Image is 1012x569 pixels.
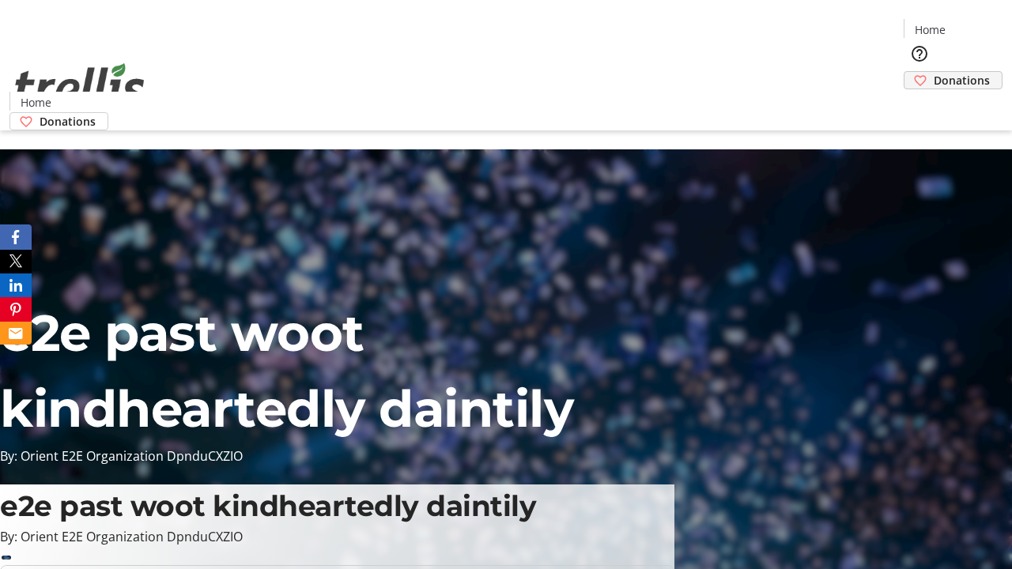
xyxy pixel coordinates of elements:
a: Donations [904,71,1003,89]
span: Home [21,94,51,111]
span: Home [915,21,946,38]
span: Donations [934,72,990,89]
button: Cart [904,89,935,121]
img: Orient E2E Organization DpnduCXZIO's Logo [9,46,150,125]
a: Donations [9,112,108,130]
span: Donations [40,113,96,130]
a: Home [904,21,955,38]
button: Help [904,38,935,70]
a: Home [10,94,61,111]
